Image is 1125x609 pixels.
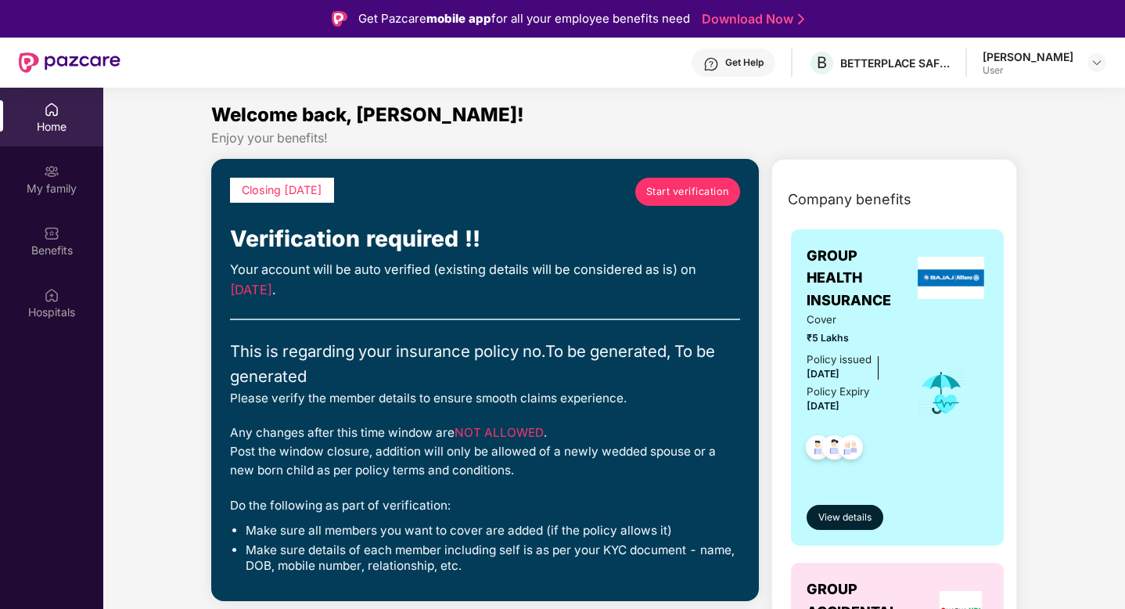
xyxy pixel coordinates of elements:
[230,260,740,300] div: Your account will be auto verified (existing details will be considered as is) on .
[807,330,895,345] span: ₹5 Lakhs
[246,523,740,539] li: Make sure all members you want to cover are added (if the policy allows it)
[230,282,272,297] span: [DATE]
[983,64,1073,77] div: User
[832,431,870,469] img: svg+xml;base64,PHN2ZyB4bWxucz0iaHR0cDovL3d3dy53My5vcmcvMjAwMC9zdmciIHdpZHRoPSI0OC45NDMiIGhlaWdodD...
[455,425,544,440] span: NOT ALLOWED
[807,368,839,380] span: [DATE]
[44,225,59,241] img: svg+xml;base64,PHN2ZyBpZD0iQmVuZWZpdHMiIHhtbG5zPSJodHRwOi8vd3d3LnczLm9yZy8yMDAwL3N2ZyIgd2lkdGg9Ij...
[246,542,740,575] li: Make sure details of each member including self is as per your KYC document - name, DOB, mobile n...
[983,49,1073,64] div: [PERSON_NAME]
[815,431,854,469] img: svg+xml;base64,PHN2ZyB4bWxucz0iaHR0cDovL3d3dy53My5vcmcvMjAwMC9zdmciIHdpZHRoPSI0OC45NDMiIGhlaWdodD...
[358,9,690,28] div: Get Pazcare for all your employee benefits need
[807,312,895,328] span: Cover
[807,351,872,368] div: Policy issued
[230,496,740,515] div: Do the following as part of verification:
[44,287,59,303] img: svg+xml;base64,PHN2ZyBpZD0iSG9zcGl0YWxzIiB4bWxucz0iaHR0cDovL3d3dy53My5vcmcvMjAwMC9zdmciIHdpZHRoPS...
[44,102,59,117] img: svg+xml;base64,PHN2ZyBpZD0iSG9tZSIgeG1sbnM9Imh0dHA6Ly93d3cudzMub3JnLzIwMDAvc3ZnIiB3aWR0aD0iMjAiIG...
[807,400,839,412] span: [DATE]
[44,164,59,179] img: svg+xml;base64,PHN2ZyB3aWR0aD0iMjAiIGhlaWdodD0iMjAiIHZpZXdCb3g9IjAgMCAyMCAyMCIgZmlsbD0ibm9uZSIgeG...
[1091,56,1103,69] img: svg+xml;base64,PHN2ZyBpZD0iRHJvcGRvd24tMzJ4MzIiIHhtbG5zPSJodHRwOi8vd3d3LnczLm9yZy8yMDAwL3N2ZyIgd2...
[211,103,524,126] span: Welcome back, [PERSON_NAME]!
[817,53,827,72] span: B
[702,11,800,27] a: Download Now
[807,384,869,400] div: Policy Expiry
[818,510,872,525] span: View details
[703,56,719,72] img: svg+xml;base64,PHN2ZyBpZD0iSGVscC0zMngzMiIgeG1sbnM9Imh0dHA6Ly93d3cudzMub3JnLzIwMDAvc3ZnIiB3aWR0aD...
[635,178,740,206] a: Start verification
[211,130,1018,146] div: Enjoy your benefits!
[230,389,740,408] div: Please verify the member details to ensure smooth claims experience.
[807,245,914,312] span: GROUP HEALTH INSURANCE
[646,184,729,200] span: Start verification
[798,11,804,27] img: Stroke
[242,183,322,196] span: Closing [DATE]
[230,339,740,389] div: This is regarding your insurance policy no. To be generated, To be generated
[230,222,740,256] div: Verification required !!
[918,257,985,299] img: insurerLogo
[426,11,491,26] strong: mobile app
[916,367,967,419] img: icon
[840,56,950,70] div: BETTERPLACE SAFETY SOLUTIONS PRIVATE LIMITED
[332,11,347,27] img: Logo
[19,52,120,73] img: New Pazcare Logo
[230,423,740,480] div: Any changes after this time window are . Post the window closure, addition will only be allowed o...
[725,56,764,69] div: Get Help
[788,189,911,211] span: Company benefits
[807,505,883,530] button: View details
[799,431,837,469] img: svg+xml;base64,PHN2ZyB4bWxucz0iaHR0cDovL3d3dy53My5vcmcvMjAwMC9zdmciIHdpZHRoPSI0OC45NDMiIGhlaWdodD...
